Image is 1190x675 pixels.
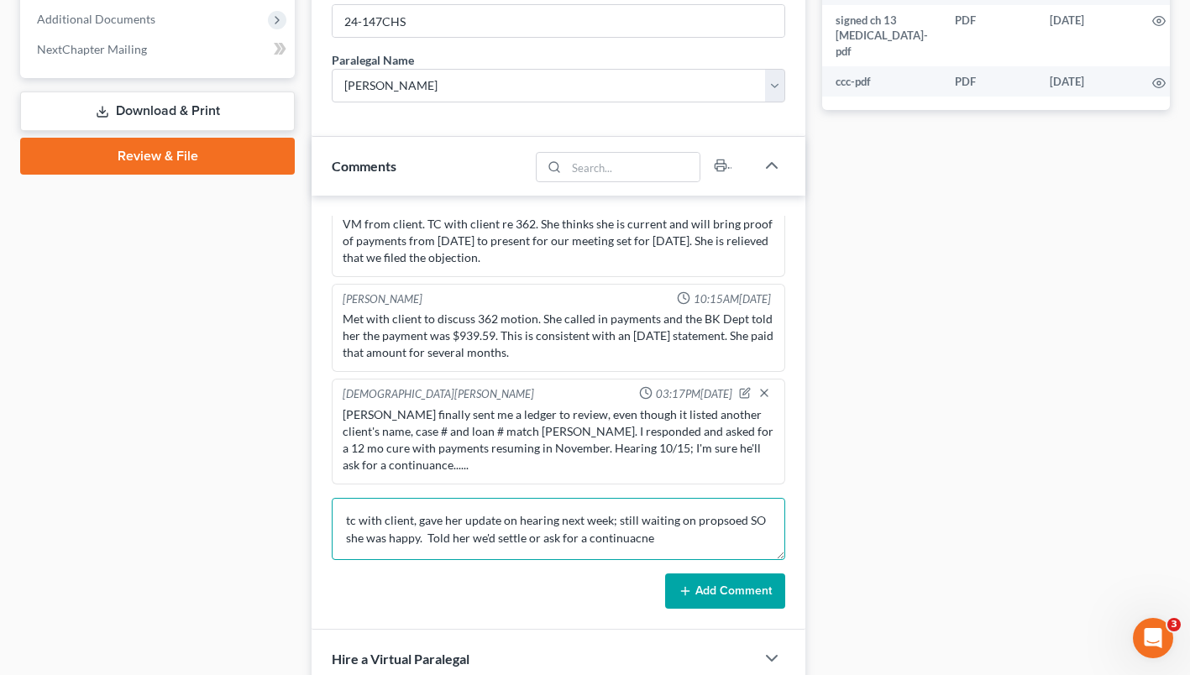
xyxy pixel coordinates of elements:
span: Hire a Virtual Paralegal [332,651,469,667]
div: Met with client to discuss 362 motion. She called in payments and the BK Dept told her the paymen... [343,311,774,361]
span: Comments [332,158,396,174]
input: -- [333,5,784,37]
button: Add Comment [665,573,785,609]
td: [DATE] [1036,5,1139,66]
input: Search... [566,153,700,181]
div: VM from client. TC with client re 362. She thinks she is current and will bring proof of payments... [343,216,774,266]
div: [PERSON_NAME] finally sent me a ledger to review, even though it listed another client's name, ca... [343,406,774,474]
span: 3 [1167,618,1181,631]
td: PDF [941,66,1036,97]
a: Download & Print [20,92,295,131]
span: 03:17PM[DATE] [656,386,732,402]
span: 10:15AM[DATE] [694,291,771,307]
a: Review & File [20,138,295,175]
td: PDF [941,5,1036,66]
td: ccc-pdf [822,66,941,97]
div: Paralegal Name [332,51,414,69]
iframe: Intercom live chat [1133,618,1173,658]
span: NextChapter Mailing [37,42,147,56]
td: [DATE] [1036,66,1139,97]
a: NextChapter Mailing [24,34,295,65]
div: [PERSON_NAME] [343,291,422,307]
div: [DEMOGRAPHIC_DATA][PERSON_NAME] [343,386,534,403]
td: signed ch 13 [MEDICAL_DATA]-pdf [822,5,941,66]
span: Additional Documents [37,12,155,26]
